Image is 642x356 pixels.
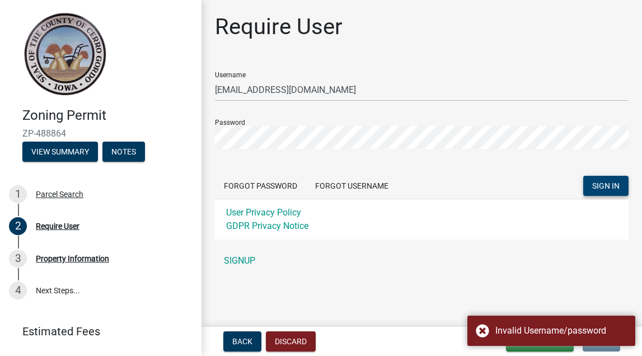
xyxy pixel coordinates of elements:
div: 3 [9,250,27,268]
div: Parcel Search [36,190,83,198]
a: GDPR Privacy Notice [226,221,308,231]
div: 1 [9,185,27,203]
a: SIGNUP [215,250,629,272]
span: Back [232,337,252,346]
span: ZP-488864 [22,128,179,139]
button: Back [223,331,261,352]
button: Forgot Username [306,176,397,196]
div: 4 [9,282,27,299]
div: Property Information [36,255,109,263]
button: Notes [102,142,145,162]
h1: Require User [215,13,343,40]
div: Require User [36,222,79,230]
img: Cerro Gordo County, Iowa [22,12,107,96]
div: 2 [9,217,27,235]
div: Invalid Username/password [495,324,627,338]
h4: Zoning Permit [22,107,193,124]
a: Estimated Fees [9,320,184,343]
button: SIGN IN [583,176,629,196]
button: Discard [266,331,316,352]
span: SIGN IN [592,181,620,190]
wm-modal-confirm: Notes [102,148,145,157]
a: User Privacy Policy [226,207,301,218]
button: Forgot Password [215,176,306,196]
button: View Summary [22,142,98,162]
wm-modal-confirm: Summary [22,148,98,157]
